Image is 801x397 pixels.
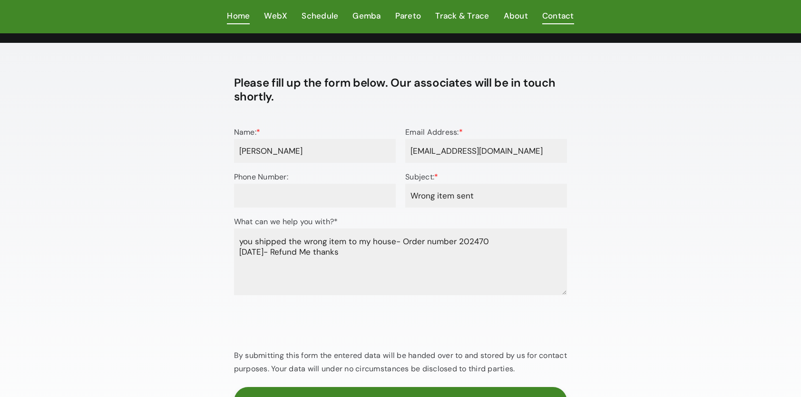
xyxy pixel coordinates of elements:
[395,9,421,24] a: Pareto
[435,9,489,23] span: Track & Trace
[542,9,574,24] a: Contact
[234,172,396,200] label: Phone Number:
[264,9,287,23] span: WebX
[504,9,528,23] span: About
[264,9,287,24] a: WebX
[435,9,489,24] a: Track & Trace
[405,139,567,163] input: Email Address:*
[234,217,567,266] label: What can we help you with?*
[395,9,421,23] span: Pareto
[405,127,567,155] label: Email Address:
[302,9,338,23] span: Schedule
[504,9,528,24] a: About
[227,9,250,24] a: Home
[234,228,567,295] textarea: What can we help you with?*
[302,9,338,24] a: Schedule
[227,9,250,23] span: Home
[542,9,574,23] span: Contact
[234,184,396,208] input: Phone Number:
[234,76,567,104] h3: Please fill up the form below. Our associates will be in touch shortly.
[352,9,381,24] a: Gemba
[352,9,381,23] span: Gemba
[405,184,567,208] input: Subject:*
[234,305,379,342] iframe: reCAPTCHA
[405,172,567,200] label: Subject:
[234,127,396,155] label: Name:
[234,349,567,375] p: By submitting this form the entered data will be handed over to and stored by us for contact purp...
[234,139,396,163] input: Name:*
